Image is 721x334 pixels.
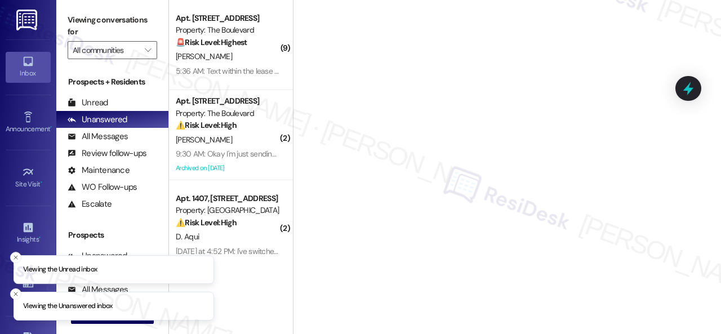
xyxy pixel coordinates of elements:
span: Open conversations by clicking on inboxes or use the New Message button [369,197,646,211]
span: [PERSON_NAME] [176,135,232,145]
div: 5:36 AM: Text within the lease agreement. [176,66,311,76]
div: Prospects [56,229,168,241]
span: • [50,123,52,131]
div: Property: The Boulevard [176,108,280,119]
div: WO Follow-ups [68,181,137,193]
div: [DATE] at 4:52 PM: I've switched on the AC but it's only blowing air - not cooling. Indoor temp i... [176,246,497,256]
span: • [41,179,42,186]
div: Maintenance [68,164,130,176]
a: Buildings [6,273,51,304]
div: Apt. [STREET_ADDRESS] [176,95,280,107]
div: Archived on [DATE] [175,161,281,175]
strong: 🚨 Risk Level: Highest [176,37,247,47]
div: Escalate [68,198,112,210]
div: Unread [68,97,108,109]
h2: Welcome to Your Conversations [346,123,669,141]
a: Site Visit • [6,163,51,193]
div: Apt. 1407, [STREET_ADDRESS] [176,193,280,204]
p: Viewing the Unread inbox [23,265,97,275]
span: [PERSON_NAME] [176,51,232,61]
p: Start connecting with your residents and prospects. Select an existing conversation or create a n... [346,153,669,185]
div: Apt. [STREET_ADDRESS] [176,12,280,24]
div: Property: The Boulevard [176,24,280,36]
div: 9:30 AM: Okay I'm just sending you this message Thanks [176,149,360,159]
div: Prospects + Residents [56,76,168,88]
p: Viewing the Unanswered inbox [23,301,113,311]
div: Property: [GEOGRAPHIC_DATA] [176,204,280,216]
button: Close toast [10,288,21,300]
label: Viewing conversations for [68,11,157,41]
span: • [39,234,41,242]
button: Close toast [10,252,21,263]
strong: ⚠️ Risk Level: High [176,120,237,130]
div: Unanswered [68,114,127,126]
img: ResiDesk Logo [16,10,39,30]
input: All communities [73,41,139,59]
strong: ⚠️ Risk Level: High [176,217,237,228]
div: All Messages [68,131,128,142]
span: D. Aqui [176,231,199,242]
a: Inbox [6,52,51,82]
div: Review follow-ups [68,148,146,159]
a: Insights • [6,218,51,248]
i:  [145,46,151,55]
